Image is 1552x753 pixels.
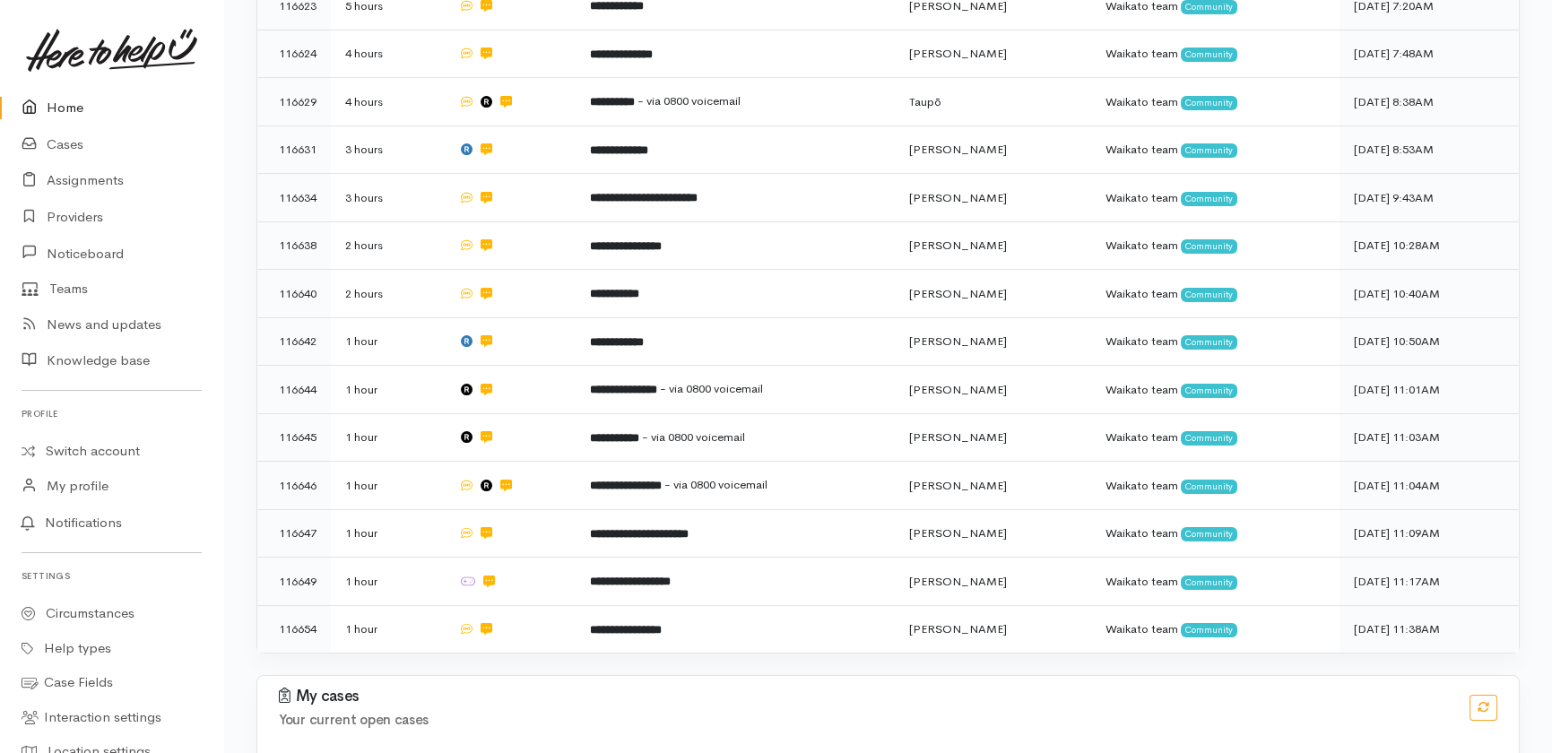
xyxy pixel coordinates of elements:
span: Community [1181,48,1237,62]
td: Waikato team [1091,509,1340,558]
td: 116647 [257,509,331,558]
span: Community [1181,480,1237,494]
span: Community [1181,576,1237,590]
td: [DATE] 11:38AM [1340,605,1519,653]
td: 116629 [257,78,331,126]
td: [DATE] 10:50AM [1340,317,1519,366]
span: - via 0800 voicemail [642,429,745,445]
span: Community [1181,96,1237,110]
td: Waikato team [1091,221,1340,270]
td: 116646 [257,462,331,510]
td: 1 hour [331,509,444,558]
td: 4 hours [331,30,444,78]
td: [DATE] 11:17AM [1340,558,1519,606]
td: 3 hours [331,174,444,222]
span: - via 0800 voicemail [660,381,763,396]
td: 1 hour [331,605,444,653]
span: Taupō [909,94,941,109]
td: Waikato team [1091,30,1340,78]
h6: Profile [22,402,202,426]
td: Waikato team [1091,605,1340,653]
td: Waikato team [1091,366,1340,414]
span: Community [1181,527,1237,541]
span: Community [1181,431,1237,446]
span: [PERSON_NAME] [909,478,1007,493]
td: Waikato team [1091,125,1340,174]
td: [DATE] 9:43AM [1340,174,1519,222]
span: [PERSON_NAME] [909,382,1007,397]
span: [PERSON_NAME] [909,333,1007,349]
span: - via 0800 voicemail [637,93,741,108]
td: [DATE] 10:28AM [1340,221,1519,270]
td: 2 hours [331,270,444,318]
h3: My cases [279,688,1448,705]
td: 116631 [257,125,331,174]
span: [PERSON_NAME] [909,429,1007,445]
td: Waikato team [1091,413,1340,462]
td: [DATE] 11:04AM [1340,462,1519,510]
span: Community [1181,192,1237,206]
td: 3 hours [331,125,444,174]
td: 1 hour [331,462,444,510]
h6: Settings [22,564,202,588]
td: 1 hour [331,413,444,462]
td: 116638 [257,221,331,270]
td: Waikato team [1091,78,1340,126]
span: Community [1181,143,1237,158]
span: Community [1181,288,1237,302]
td: [DATE] 11:01AM [1340,366,1519,414]
td: 116624 [257,30,331,78]
td: [DATE] 8:38AM [1340,78,1519,126]
td: [DATE] 11:09AM [1340,509,1519,558]
td: Waikato team [1091,558,1340,606]
td: 116640 [257,270,331,318]
span: [PERSON_NAME] [909,190,1007,205]
span: [PERSON_NAME] [909,574,1007,589]
td: 116645 [257,413,331,462]
td: [DATE] 11:03AM [1340,413,1519,462]
td: 2 hours [331,221,444,270]
td: 116642 [257,317,331,366]
span: [PERSON_NAME] [909,46,1007,61]
td: 116649 [257,558,331,606]
span: [PERSON_NAME] [909,525,1007,541]
span: [PERSON_NAME] [909,238,1007,253]
span: Community [1181,239,1237,254]
span: Community [1181,384,1237,398]
td: 116644 [257,366,331,414]
td: 1 hour [331,558,444,606]
span: [PERSON_NAME] [909,621,1007,636]
td: 1 hour [331,366,444,414]
td: 116634 [257,174,331,222]
span: Community [1181,335,1237,350]
td: Waikato team [1091,317,1340,366]
td: 1 hour [331,317,444,366]
td: [DATE] 7:48AM [1340,30,1519,78]
td: 116654 [257,605,331,653]
span: Community [1181,623,1237,637]
td: Waikato team [1091,174,1340,222]
td: 4 hours [331,78,444,126]
span: [PERSON_NAME] [909,286,1007,301]
td: [DATE] 8:53AM [1340,125,1519,174]
h4: Your current open cases [279,713,1448,728]
td: Waikato team [1091,462,1340,510]
td: Waikato team [1091,270,1340,318]
span: - via 0800 voicemail [664,477,767,492]
span: [PERSON_NAME] [909,142,1007,157]
td: [DATE] 10:40AM [1340,270,1519,318]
